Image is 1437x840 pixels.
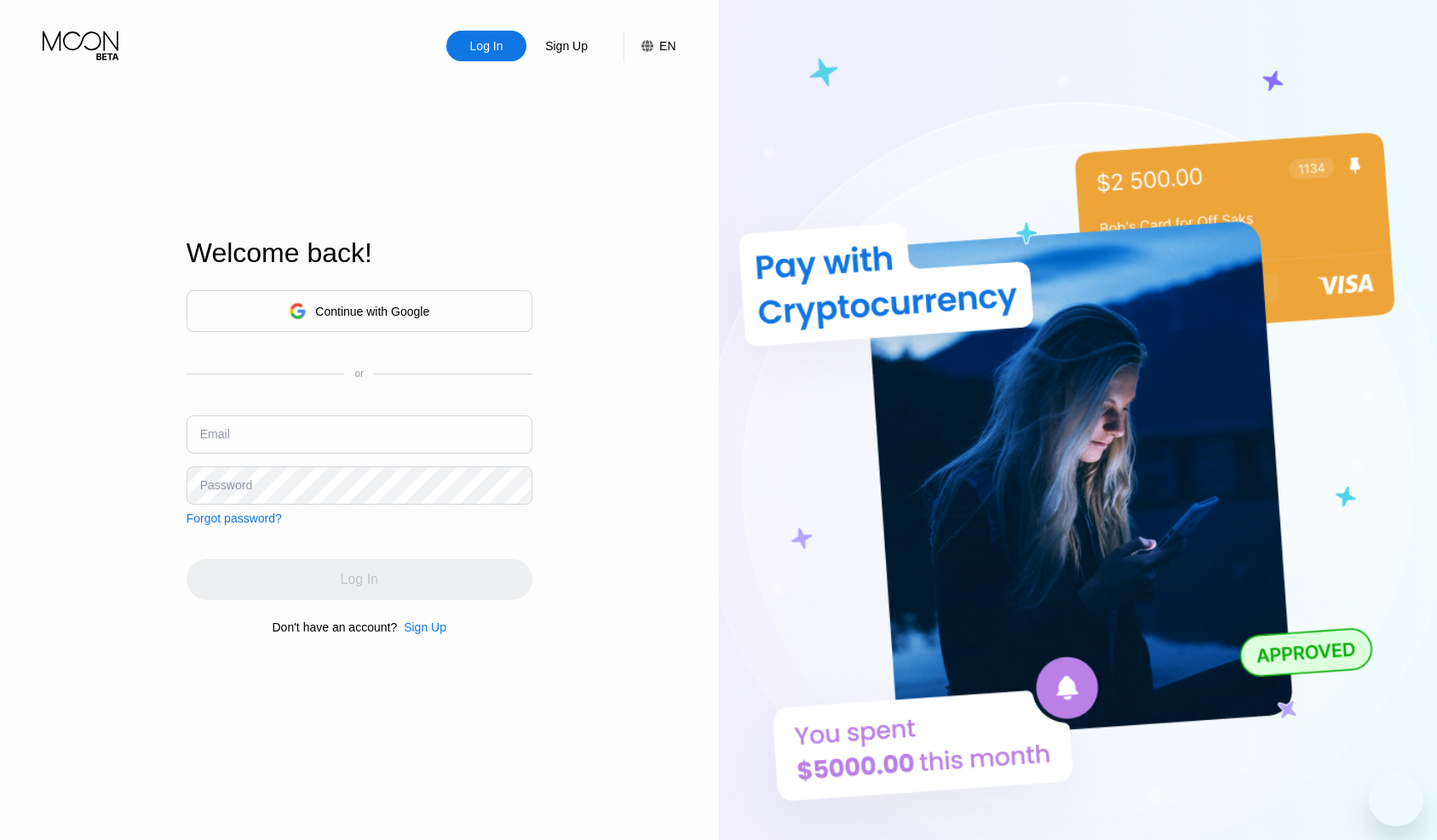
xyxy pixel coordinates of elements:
div: EN [659,39,675,53]
div: Sign Up [397,620,446,634]
div: Log In [468,37,505,54]
div: Continue with Google [315,305,429,318]
div: EN [624,31,675,61]
div: Forgot password? [187,511,282,525]
div: Sign Up [543,37,589,54]
div: Password [200,478,252,492]
div: Welcome back! [187,237,532,269]
div: Continue with Google [187,290,532,332]
iframe: Кнопка запуска окна обмена сообщениями [1369,772,1423,826]
div: Don't have an account? [273,620,398,634]
div: Sign Up [404,620,446,634]
div: or [354,368,364,380]
div: Email [200,427,230,441]
div: Log In [446,31,526,61]
div: Sign Up [526,31,606,61]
